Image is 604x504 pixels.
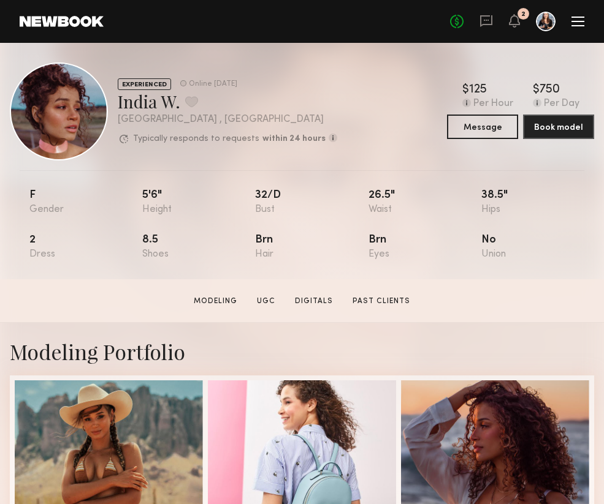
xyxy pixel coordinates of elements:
b: within 24 hours [262,135,326,143]
div: Per Day [544,99,579,110]
a: Digitals [290,296,338,307]
div: EXPERIENCED [118,78,171,90]
div: 125 [469,84,487,96]
div: 750 [540,84,560,96]
div: Brn [369,235,481,260]
div: $ [462,84,469,96]
a: Past Clients [348,296,415,307]
div: 5'6" [142,190,255,215]
button: Book model [523,115,594,139]
div: 2 [521,11,526,18]
div: $ [533,84,540,96]
div: 8.5 [142,235,255,260]
div: Per Hour [473,99,513,110]
div: Modeling Portfolio [10,337,594,366]
div: 38.5" [481,190,594,215]
div: F [29,190,142,215]
div: No [481,235,594,260]
button: Message [447,115,518,139]
div: [GEOGRAPHIC_DATA] , [GEOGRAPHIC_DATA] [118,115,337,125]
p: Typically responds to requests [133,135,259,143]
div: Online [DATE] [189,80,237,88]
a: UGC [252,296,280,307]
div: 32/d [255,190,368,215]
a: Modeling [189,296,242,307]
div: 26.5" [369,190,481,215]
div: 2 [29,235,142,260]
div: India W. [118,90,337,113]
div: Brn [255,235,368,260]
